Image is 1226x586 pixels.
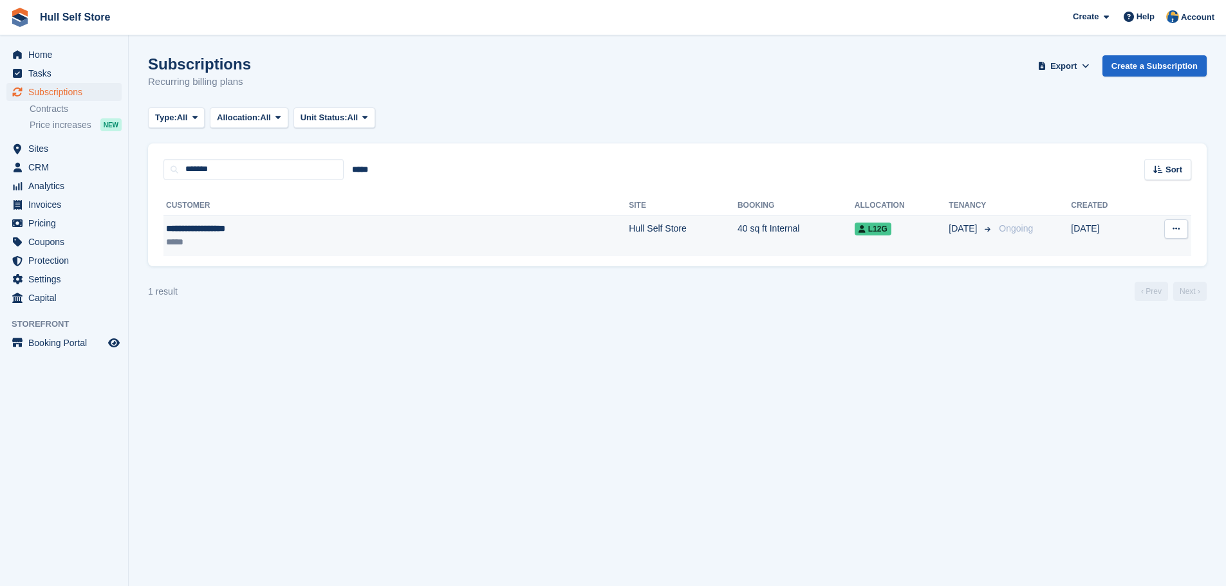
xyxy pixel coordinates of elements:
a: Contracts [30,103,122,115]
span: CRM [28,158,106,176]
a: menu [6,214,122,232]
a: menu [6,158,122,176]
th: Site [629,196,738,216]
span: Settings [28,270,106,288]
a: menu [6,140,122,158]
span: Type: [155,111,177,124]
span: Unit Status: [301,111,348,124]
th: Customer [163,196,629,216]
span: All [260,111,271,124]
span: Price increases [30,119,91,131]
a: Price increases NEW [30,118,122,132]
button: Unit Status: All [293,107,375,129]
a: Preview store [106,335,122,351]
a: menu [6,270,122,288]
span: Sites [28,140,106,158]
td: 40 sq ft Internal [738,215,855,256]
span: Storefront [12,318,128,331]
span: All [348,111,358,124]
button: Type: All [148,107,205,129]
a: menu [6,196,122,214]
span: Capital [28,289,106,307]
span: Export [1050,60,1077,73]
span: Protection [28,252,106,270]
span: [DATE] [949,222,980,235]
span: Help [1137,10,1155,23]
th: Booking [738,196,855,216]
td: [DATE] [1071,215,1140,256]
nav: Page [1132,282,1209,301]
span: Account [1181,11,1214,24]
a: menu [6,64,122,82]
a: menu [6,83,122,101]
a: menu [6,177,122,195]
button: Export [1036,55,1092,77]
a: menu [6,252,122,270]
span: Tasks [28,64,106,82]
div: NEW [100,118,122,131]
a: menu [6,289,122,307]
th: Created [1071,196,1140,216]
a: Next [1173,282,1207,301]
td: Hull Self Store [629,215,738,256]
img: Hull Self Store [1166,10,1179,23]
a: Create a Subscription [1102,55,1207,77]
span: Analytics [28,177,106,195]
button: Allocation: All [210,107,288,129]
span: Subscriptions [28,83,106,101]
a: Hull Self Store [35,6,115,28]
p: Recurring billing plans [148,75,251,89]
div: 1 result [148,285,178,298]
a: Previous [1135,282,1168,301]
span: Invoices [28,196,106,214]
span: Sort [1166,163,1182,176]
th: Allocation [855,196,949,216]
a: menu [6,334,122,352]
h1: Subscriptions [148,55,251,73]
span: Home [28,46,106,64]
span: Coupons [28,233,106,251]
a: menu [6,46,122,64]
a: menu [6,233,122,251]
img: stora-icon-8386f47178a22dfd0bd8f6a31ec36ba5ce8667c1dd55bd0f319d3a0aa187defe.svg [10,8,30,27]
th: Tenancy [949,196,994,216]
span: Allocation: [217,111,260,124]
span: Create [1073,10,1099,23]
span: Pricing [28,214,106,232]
span: All [177,111,188,124]
span: Ongoing [999,223,1033,233]
span: L12G [855,223,891,235]
span: Booking Portal [28,334,106,352]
